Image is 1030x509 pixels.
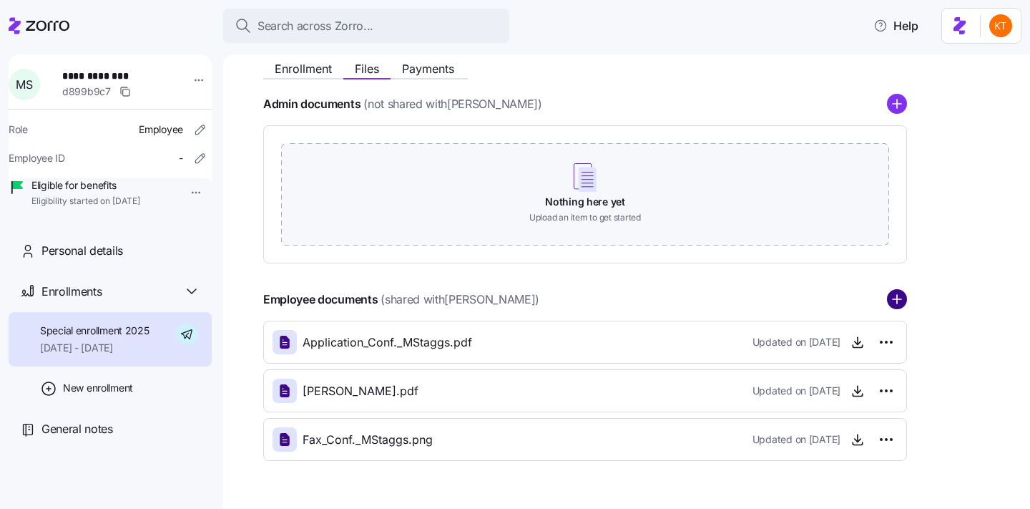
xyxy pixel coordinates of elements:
[31,178,140,193] span: Eligible for benefits
[41,242,123,260] span: Personal details
[862,11,930,40] button: Help
[363,95,541,113] span: (not shared with [PERSON_NAME] )
[752,335,840,349] span: Updated on [DATE]
[179,151,183,165] span: -
[355,63,379,74] span: Files
[62,84,111,99] span: d899b9c7
[16,79,32,90] span: M S
[263,291,378,308] h4: Employee documents
[989,14,1012,37] img: aad2ddc74cf02b1998d54877cdc71599
[41,420,113,438] span: General notes
[381,291,539,309] span: (shared with [PERSON_NAME] )
[887,94,907,114] svg: add icon
[40,341,149,355] span: [DATE] - [DATE]
[873,17,918,34] span: Help
[31,195,140,208] span: Eligibility started on [DATE]
[40,324,149,338] span: Special enrollment 2025
[303,431,433,449] span: Fax_Conf._MStaggs.png
[9,122,28,137] span: Role
[63,381,133,395] span: New enrollment
[402,63,454,74] span: Payments
[223,9,509,43] button: Search across Zorro...
[275,63,332,74] span: Enrollment
[139,122,183,137] span: Employee
[41,283,102,301] span: Enrollments
[752,384,840,398] span: Updated on [DATE]
[257,17,373,35] span: Search across Zorro...
[752,432,840,447] span: Updated on [DATE]
[887,289,907,309] svg: add icon
[303,334,472,352] span: Application_Conf._MStaggs.pdf
[9,151,65,165] span: Employee ID
[303,382,418,400] span: [PERSON_NAME].pdf
[263,96,360,112] h4: Admin documents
